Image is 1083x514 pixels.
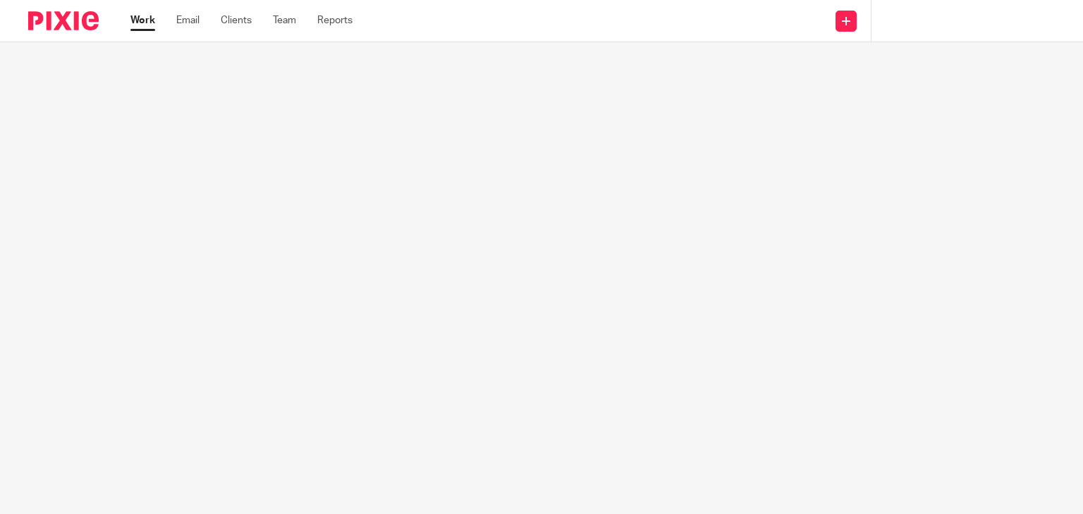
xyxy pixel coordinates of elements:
a: Reports [317,13,353,27]
a: Clients [221,13,252,27]
a: Work [130,13,155,27]
a: Team [273,13,296,27]
a: Email [176,13,200,27]
img: Pixie [28,11,99,30]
